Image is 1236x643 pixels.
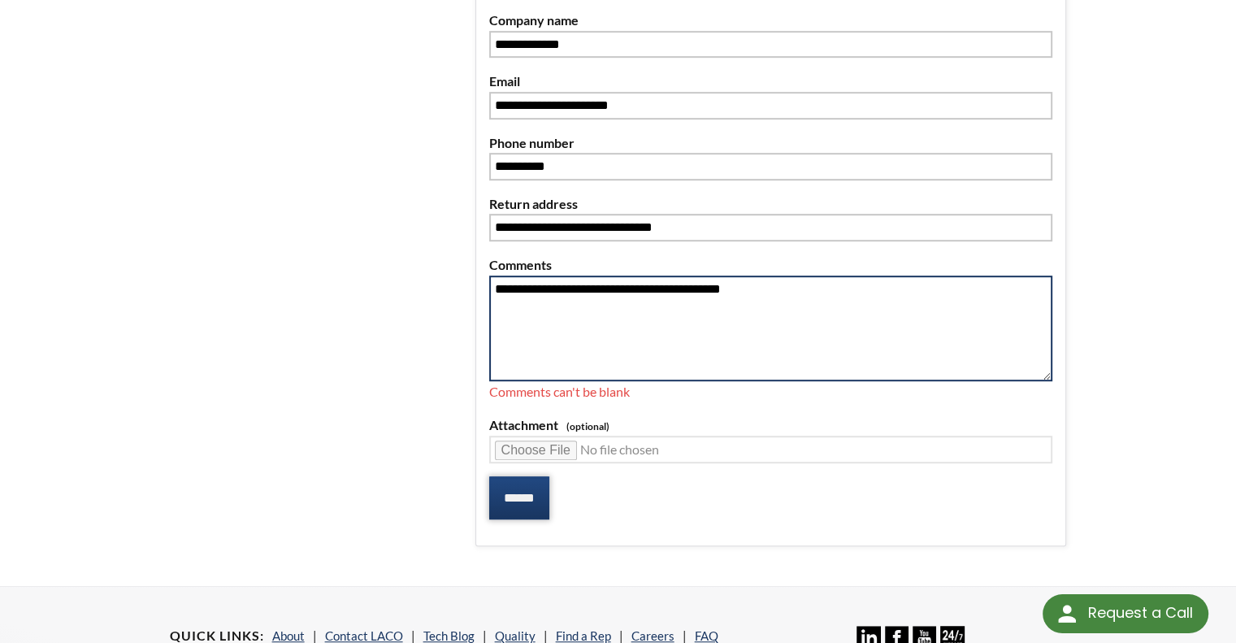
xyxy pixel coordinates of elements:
[489,71,1053,92] label: Email
[1087,594,1192,632] div: Request a Call
[495,628,536,643] a: Quality
[1054,601,1080,627] img: round button
[695,628,718,643] a: FAQ
[489,193,1053,215] label: Return address
[325,628,403,643] a: Contact LACO
[489,254,1053,276] label: Comments
[489,10,1053,31] label: Company name
[631,628,674,643] a: Careers
[272,628,305,643] a: About
[1043,594,1208,633] div: Request a Call
[489,133,1053,154] label: Phone number
[489,384,630,399] span: Comments can't be blank
[556,628,611,643] a: Find a Rep
[423,628,475,643] a: Tech Blog
[489,415,1053,436] label: Attachment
